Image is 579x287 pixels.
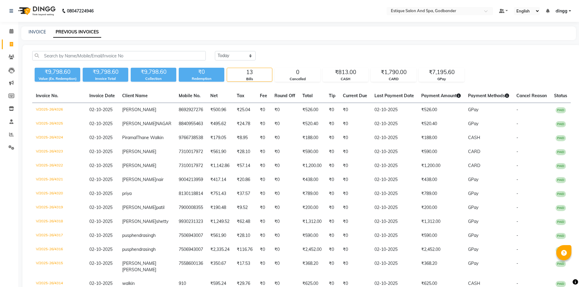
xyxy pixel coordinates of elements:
[556,205,566,211] span: PAID
[556,177,566,183] span: PAID
[299,159,325,173] td: ₹1,200.00
[325,201,339,215] td: ₹0
[89,219,112,224] span: 02-10-2025
[271,201,299,215] td: ₹0
[179,68,224,76] div: ₹0
[339,257,371,277] td: ₹0
[227,68,272,77] div: 13
[271,215,299,229] td: ₹0
[233,131,256,145] td: ₹8.95
[339,173,371,187] td: ₹0
[325,159,339,173] td: ₹0
[325,243,339,257] td: ₹0
[175,103,207,117] td: 8692927276
[516,149,518,154] span: -
[516,247,518,252] span: -
[556,163,566,169] span: PAID
[418,257,464,277] td: ₹368.20
[371,103,418,117] td: 02-10-2025
[32,159,86,173] td: V/2025-26/4322
[207,215,233,229] td: ₹1,249.52
[323,77,368,82] div: CASH
[227,77,272,82] div: Bills
[271,145,299,159] td: ₹0
[175,173,207,187] td: 9004213959
[418,201,464,215] td: ₹200.00
[256,243,271,257] td: ₹0
[299,145,325,159] td: ₹590.00
[256,215,271,229] td: ₹0
[299,117,325,131] td: ₹520.40
[32,51,206,60] input: Search by Name/Mobile/Email/Invoice No
[233,215,256,229] td: ₹62.48
[418,117,464,131] td: ₹520.40
[89,233,112,238] span: 02-10-2025
[260,93,267,98] span: Fee
[339,215,371,229] td: ₹0
[233,117,256,131] td: ₹24.78
[418,243,464,257] td: ₹2,452.00
[299,187,325,201] td: ₹789.00
[299,201,325,215] td: ₹200.00
[271,131,299,145] td: ₹0
[275,68,320,77] div: 0
[131,281,135,286] span: in
[468,121,478,126] span: GPay
[32,131,86,145] td: V/2025-26/4324
[156,205,164,210] span: patil
[207,173,233,187] td: ₹417.14
[145,247,156,252] span: singh
[516,205,518,210] span: -
[468,219,478,224] span: GPay
[16,2,57,19] img: logo
[233,173,256,187] td: ₹20.86
[421,93,461,98] span: Payment Amount
[371,131,418,145] td: 02-10-2025
[207,257,233,277] td: ₹350.67
[339,159,371,173] td: ₹0
[556,149,566,155] span: PAID
[325,257,339,277] td: ₹0
[122,177,156,182] span: [PERSON_NAME]
[207,243,233,257] td: ₹2,335.24
[122,163,156,168] span: [PERSON_NAME]
[32,201,86,215] td: V/2025-26/4319
[237,93,244,98] span: Tax
[179,93,201,98] span: Mobile No.
[339,187,371,201] td: ₹0
[256,117,271,131] td: ₹0
[374,93,414,98] span: Last Payment Date
[339,145,371,159] td: ₹0
[299,131,325,145] td: ₹188.00
[89,107,112,112] span: 02-10-2025
[175,257,207,277] td: 7558600136
[468,135,480,140] span: CASH
[156,177,164,182] span: nair
[339,117,371,131] td: ₹0
[131,76,176,81] div: Collection
[371,187,418,201] td: 02-10-2025
[516,107,518,112] span: -
[35,68,80,76] div: ₹9,798.60
[233,187,256,201] td: ₹37.57
[516,163,518,168] span: -
[516,219,518,224] span: -
[339,131,371,145] td: ₹0
[36,93,58,98] span: Invoice No.
[89,205,112,210] span: 02-10-2025
[299,103,325,117] td: ₹526.00
[556,121,566,127] span: PAID
[516,261,518,266] span: -
[175,159,207,173] td: 7310017972
[32,173,86,187] td: V/2025-26/4321
[83,68,128,76] div: ₹9,798.60
[271,103,299,117] td: ₹0
[156,121,171,126] span: NAGAR
[53,27,101,38] a: PREVIOUS INVOICES
[418,103,464,117] td: ₹526.00
[516,93,547,98] span: Cancel Reason
[323,68,368,77] div: ₹813.00
[233,243,256,257] td: ₹116.76
[371,229,418,243] td: 02-10-2025
[339,201,371,215] td: ₹0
